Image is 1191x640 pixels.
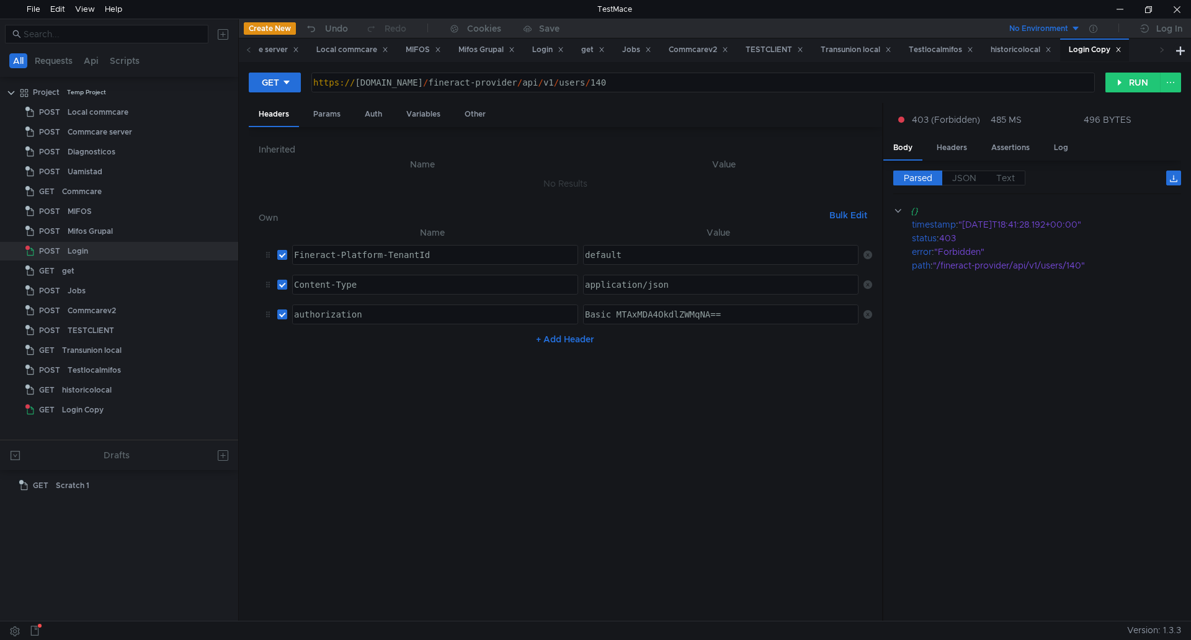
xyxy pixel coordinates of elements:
[539,24,560,33] div: Save
[39,401,55,419] span: GET
[396,103,450,126] div: Variables
[981,136,1040,159] div: Assertions
[39,242,60,260] span: POST
[532,43,564,56] div: Login
[39,262,55,280] span: GET
[467,21,501,36] div: Cookies
[821,43,891,56] div: Transunion local
[39,301,60,320] span: POST
[68,103,128,122] div: Local commcare
[68,202,92,221] div: MIFOS
[1069,43,1122,56] div: Login Copy
[458,43,515,56] div: Mifos Grupal
[68,361,121,380] div: Testlocalmifos
[325,21,348,36] div: Undo
[316,43,388,56] div: Local commcare
[39,182,55,201] span: GET
[67,83,106,102] div: Temp Project
[1156,21,1182,36] div: Log In
[68,301,116,320] div: Commcarev2
[262,76,279,89] div: GET
[406,43,441,56] div: MIFOS
[355,103,392,126] div: Auth
[824,208,872,223] button: Bulk Edit
[249,103,299,127] div: Headers
[296,19,357,38] button: Undo
[991,43,1051,56] div: historicolocal
[746,43,803,56] div: TESTCLIENT
[912,231,1181,245] div: :
[357,19,415,38] button: Redo
[909,43,973,56] div: Testlocalmifos
[56,476,89,495] div: Scratch 1
[1044,136,1078,159] div: Log
[9,53,27,68] button: All
[303,103,350,126] div: Params
[68,162,102,181] div: Uamistad
[39,282,60,300] span: POST
[385,21,406,36] div: Redo
[68,123,132,141] div: Commcare server
[39,202,60,221] span: POST
[39,103,60,122] span: POST
[939,231,1166,245] div: 403
[68,143,115,161] div: Diagnosticos
[912,231,937,245] div: status
[994,19,1081,38] button: No Environment
[62,381,112,399] div: historicolocal
[958,218,1167,231] div: "[DATE]T18:41:28.192+00:00"
[39,361,60,380] span: POST
[581,43,605,56] div: get
[1084,114,1131,125] div: 496 BYTES
[912,259,930,272] div: path
[912,259,1181,272] div: :
[68,242,88,260] div: Login
[1009,23,1068,35] div: No Environment
[669,43,728,56] div: Commcarev2
[911,204,1164,218] div: {}
[991,114,1022,125] div: 485 MS
[912,113,980,127] span: 403 (Forbidden)
[39,162,60,181] span: POST
[249,73,301,92] button: GET
[33,476,48,495] span: GET
[912,218,1181,231] div: :
[543,178,587,189] nz-embed-empty: No Results
[883,136,922,161] div: Body
[106,53,143,68] button: Scripts
[68,282,86,300] div: Jobs
[269,157,576,172] th: Name
[68,222,113,241] div: Mifos Grupal
[531,332,599,347] button: + Add Header
[1127,621,1181,639] span: Version: 1.3.3
[912,218,956,231] div: timestamp
[62,341,122,360] div: Transunion local
[62,262,74,280] div: get
[39,381,55,399] span: GET
[68,321,114,340] div: TESTCLIENT
[287,225,578,240] th: Name
[622,43,651,56] div: Jobs
[62,182,102,201] div: Commcare
[39,341,55,360] span: GET
[80,53,102,68] button: Api
[996,172,1015,184] span: Text
[39,321,60,340] span: POST
[244,22,296,35] button: Create New
[259,210,824,225] h6: Own
[62,401,104,419] div: Login Copy
[455,103,496,126] div: Other
[31,53,76,68] button: Requests
[259,142,872,157] h6: Inherited
[912,245,932,259] div: error
[576,157,872,172] th: Value
[952,172,976,184] span: JSON
[104,448,130,463] div: Drafts
[39,222,60,241] span: POST
[904,172,932,184] span: Parsed
[39,143,60,161] span: POST
[578,225,859,240] th: Value
[912,245,1181,259] div: :
[33,83,60,102] div: Project
[933,259,1165,272] div: "/fineract-provider/api/v1/users/140"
